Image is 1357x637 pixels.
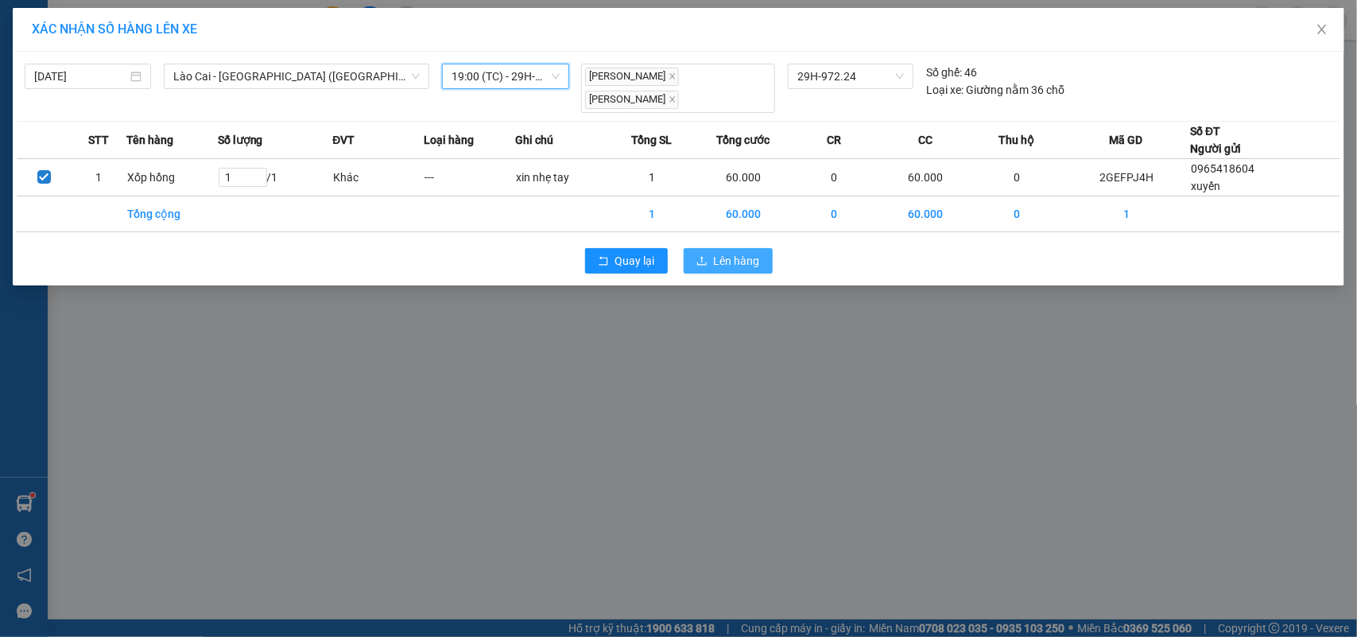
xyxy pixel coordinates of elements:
[789,196,880,231] td: 0
[9,13,88,92] img: logo.jpg
[424,131,474,149] span: Loại hàng
[607,158,698,196] td: 1
[126,196,218,231] td: Tổng cộng
[9,92,128,118] h2: 2GEFPJ4H
[32,21,197,37] span: XÁC NHẬN SỐ HÀNG LÊN XE
[34,68,127,85] input: 13/10/2025
[1191,122,1242,157] div: Số ĐT Người gửi
[669,72,677,80] span: close
[452,64,559,88] span: 19:00 (TC) - 29H-972.24
[72,158,126,196] td: 1
[332,158,424,196] td: Khác
[669,95,677,103] span: close
[515,158,607,196] td: xin nhẹ tay
[797,64,904,88] span: 29H-972.24
[173,64,420,88] span: Lào Cai - Hà Nội (Giường)
[918,131,932,149] span: CC
[880,196,971,231] td: 60.000
[926,81,963,99] span: Loại xe:
[332,131,355,149] span: ĐVT
[926,81,1064,99] div: Giường nằm 36 chỗ
[1192,180,1221,192] span: xuyến
[1192,162,1255,175] span: 0965418604
[698,196,789,231] td: 60.000
[716,131,770,149] span: Tổng cước
[1300,8,1344,52] button: Close
[218,131,263,149] span: Số lượng
[789,158,880,196] td: 0
[698,158,789,196] td: 60.000
[827,131,841,149] span: CR
[424,158,515,196] td: ---
[1110,131,1143,149] span: Mã GD
[631,131,672,149] span: Tổng SL
[998,131,1034,149] span: Thu hộ
[971,158,1063,196] td: 0
[615,252,655,270] span: Quay lại
[880,158,971,196] td: 60.000
[926,64,962,81] span: Số ghế:
[585,68,679,86] span: [PERSON_NAME]
[83,92,384,192] h2: VP Nhận: VP 7 [PERSON_NAME]
[926,64,977,81] div: 46
[714,252,760,270] span: Lên hàng
[515,131,553,149] span: Ghi chú
[126,131,173,149] span: Tên hàng
[96,37,194,64] b: Sao Việt
[212,13,384,39] b: [DOMAIN_NAME]
[1316,23,1328,36] span: close
[696,255,708,268] span: upload
[218,158,333,196] td: / 1
[585,91,679,109] span: [PERSON_NAME]
[126,158,218,196] td: Xốp hồng
[585,248,668,274] button: rollbackQuay lại
[1063,196,1191,231] td: 1
[684,248,773,274] button: uploadLên hàng
[411,72,421,81] span: down
[971,196,1063,231] td: 0
[607,196,698,231] td: 1
[88,131,109,149] span: STT
[598,255,609,268] span: rollback
[1063,158,1191,196] td: 2GEFPJ4H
